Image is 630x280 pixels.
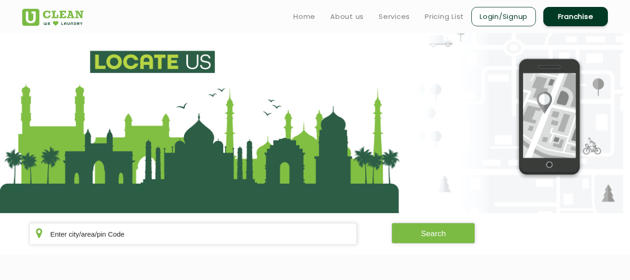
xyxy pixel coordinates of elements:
img: UClean Laundry and Dry Cleaning [22,9,83,26]
a: Services [379,11,410,22]
a: Franchise [543,7,608,26]
a: About us [330,11,364,22]
a: Pricing List [425,11,464,22]
button: Search [392,223,475,244]
a: Login/Signup [471,7,536,26]
input: Enter city/area/pin Code [29,223,357,245]
a: Home [293,11,315,22]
